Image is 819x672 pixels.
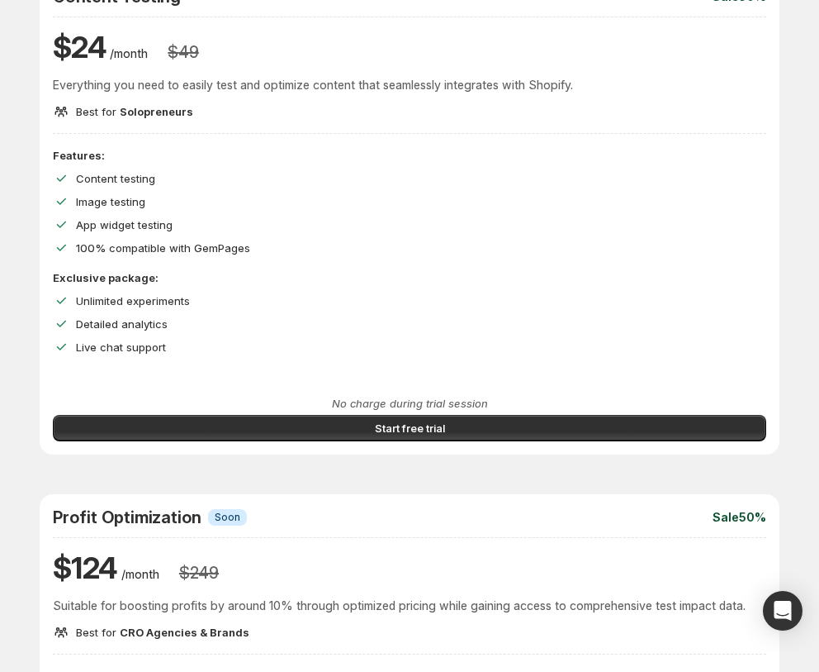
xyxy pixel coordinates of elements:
[76,241,250,255] span: 100% compatible with GemPages
[53,269,766,286] p: Exclusive package:
[76,294,190,307] span: Unlimited experiments
[120,105,193,118] span: Solopreneurs
[763,591,802,631] div: Open Intercom Messenger
[120,626,249,639] span: CRO Agencies & Brands
[76,341,166,354] span: Live chat support
[179,563,219,583] h3: $ 249
[53,77,766,93] p: Everything you need to easily test and optimize content that seamlessly integrates with Shopify.
[53,27,107,67] h1: $ 24
[215,511,240,524] span: Soon
[76,172,155,185] span: Content testing
[76,218,173,231] span: App widget testing
[53,548,118,588] h1: $ 124
[168,42,198,62] h3: $ 49
[53,147,766,164] p: Features:
[53,415,766,441] button: Start free trial
[53,508,201,527] h2: Profit Optimization
[110,45,148,62] p: /month
[53,395,766,412] p: No charge during trial session
[375,420,445,436] span: Start free trial
[76,103,193,120] p: Best for
[53,598,766,614] p: Suitable for boosting profits by around 10% through optimized pricing while gaining access to com...
[712,509,766,526] p: Sale 50%
[76,195,145,208] span: Image testing
[76,317,168,331] span: Detailed analytics
[121,566,159,583] p: /month
[76,624,249,641] p: Best for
